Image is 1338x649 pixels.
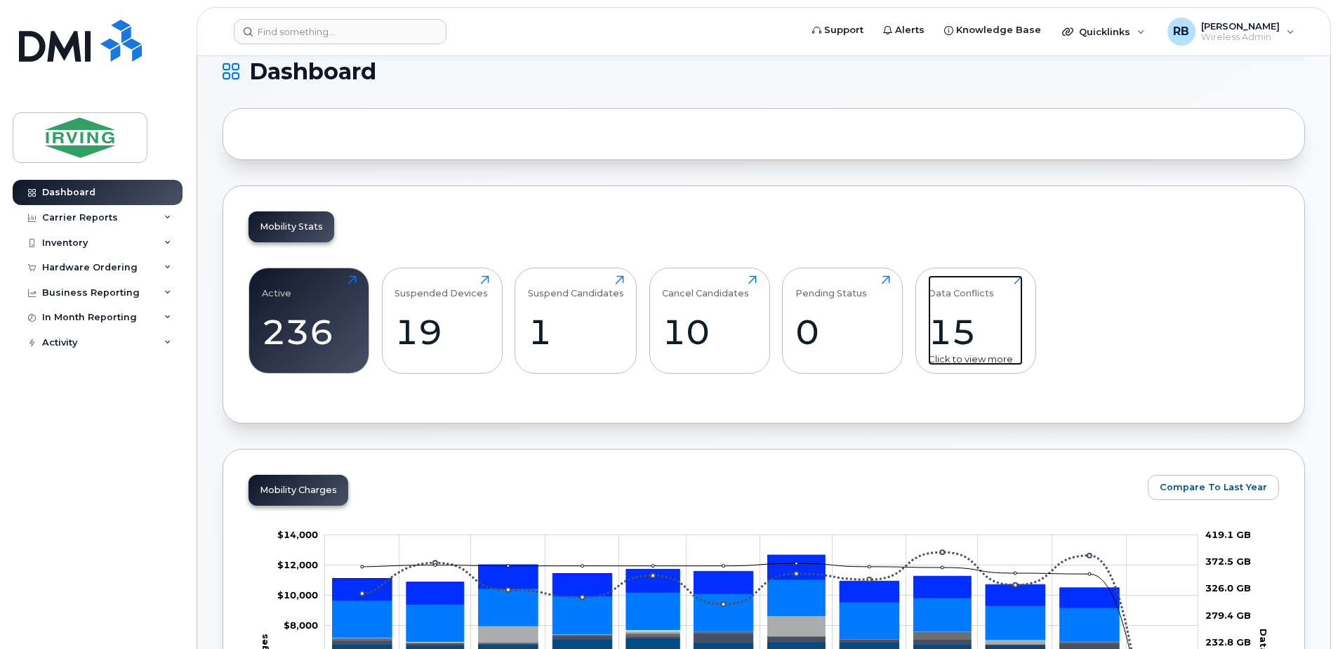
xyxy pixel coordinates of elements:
[528,275,624,365] a: Suspend Candidates1
[662,275,749,299] div: Cancel Candidates
[262,275,291,299] div: Active
[395,275,489,365] a: Suspended Devices19
[395,275,488,299] div: Suspended Devices
[1148,475,1279,500] button: Compare To Last Year
[928,353,1023,366] div: Click to view more
[928,275,994,299] div: Data Conflicts
[1201,32,1280,43] span: Wireless Admin
[802,16,873,44] a: Support
[824,23,863,37] span: Support
[795,311,890,353] div: 0
[277,559,318,570] g: $0
[284,619,318,631] g: $0
[1160,480,1267,494] span: Compare To Last Year
[1205,529,1251,540] tspan: 419.1 GB
[249,61,376,82] span: Dashboard
[1201,20,1280,32] span: [PERSON_NAME]
[277,529,318,540] tspan: $14,000
[277,529,318,540] g: $0
[934,16,1051,44] a: Knowledge Base
[528,275,624,299] div: Suspend Candidates
[1205,610,1251,621] tspan: 279.4 GB
[795,275,890,365] a: Pending Status0
[1158,18,1304,46] div: Roberts, Brad
[662,275,757,365] a: Cancel Candidates10
[1052,18,1155,46] div: Quicklinks
[956,23,1041,37] span: Knowledge Base
[895,23,925,37] span: Alerts
[1205,583,1251,594] tspan: 326.0 GB
[928,311,1023,353] div: 15
[262,275,357,365] a: Active236
[662,311,757,353] div: 10
[234,19,446,44] input: Find something...
[1205,636,1251,648] tspan: 232.8 GB
[277,559,318,570] tspan: $12,000
[284,619,318,631] tspan: $8,000
[1205,556,1251,567] tspan: 372.5 GB
[395,311,489,353] div: 19
[928,275,1023,365] a: Data Conflicts15Click to view more
[262,311,357,353] div: 236
[277,589,318,601] tspan: $10,000
[528,311,624,353] div: 1
[277,589,318,601] g: $0
[1079,26,1130,37] span: Quicklinks
[873,16,934,44] a: Alerts
[795,275,867,299] div: Pending Status
[1173,23,1189,40] span: RB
